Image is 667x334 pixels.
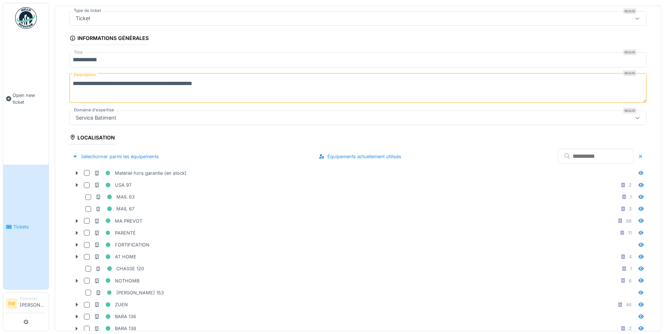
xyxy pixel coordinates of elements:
[94,228,136,237] div: PARENTÉ
[94,217,142,226] div: MA PREVOT
[629,277,632,284] div: 6
[94,300,128,309] div: ZUEN
[70,33,149,45] div: Informations générales
[6,296,46,313] a: SW Requester[PERSON_NAME]
[3,33,49,165] a: Open new ticket
[72,107,116,113] label: Domaine d'expertise
[629,325,632,332] div: 2
[629,253,632,260] div: 4
[20,296,46,301] div: Requester
[623,49,636,55] div: Requis
[13,92,46,106] span: Open new ticket
[94,276,139,285] div: NOTHOMB
[94,169,187,178] div: Matériel hors garantie (en stock)
[73,114,119,122] div: Service Batiment
[630,265,632,272] div: 1
[316,152,404,161] div: Équipements actuellement utilisés
[629,182,632,188] div: 2
[94,312,136,321] div: BARA 136
[94,181,131,190] div: USA 97
[629,205,632,212] div: 3
[3,165,49,290] a: Tickets
[94,240,149,249] div: FORTIFICATION
[94,252,136,261] div: AT HOME
[95,264,144,273] div: CHASSE 120
[13,223,46,230] span: Tickets
[95,204,134,213] div: MAIL 67
[6,298,17,309] li: SW
[94,324,136,333] div: BARA 138
[95,192,135,201] div: MAIL 63
[20,296,46,311] li: [PERSON_NAME]
[73,14,93,22] div: Ticket
[626,218,632,224] div: 66
[72,70,98,79] label: Description
[72,49,84,55] label: Titre
[72,8,103,14] label: Type de ticket
[70,132,115,144] div: Localisation
[628,230,632,236] div: 11
[630,193,632,200] div: 1
[95,288,164,297] div: [PERSON_NAME] 153
[623,70,636,76] div: Requis
[70,152,162,161] div: Sélectionner parmi les équipements
[15,7,37,29] img: Badge_color-CXgf-gQk.svg
[623,8,636,14] div: Requis
[623,108,636,113] div: Requis
[626,301,632,308] div: 46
